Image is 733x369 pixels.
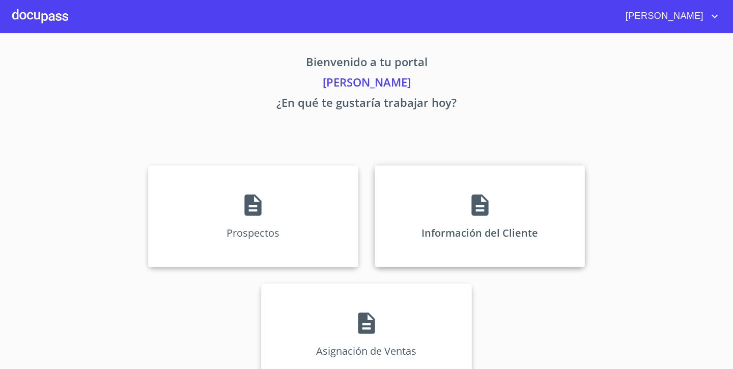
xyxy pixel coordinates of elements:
p: Bienvenido a tu portal [53,53,680,74]
p: Información del Cliente [421,226,538,240]
span: [PERSON_NAME] [618,8,709,24]
p: Asignación de Ventas [316,344,416,358]
p: ¿En qué te gustaría trabajar hoy? [53,94,680,115]
p: Prospectos [227,226,279,240]
button: account of current user [618,8,721,24]
p: [PERSON_NAME] [53,74,680,94]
